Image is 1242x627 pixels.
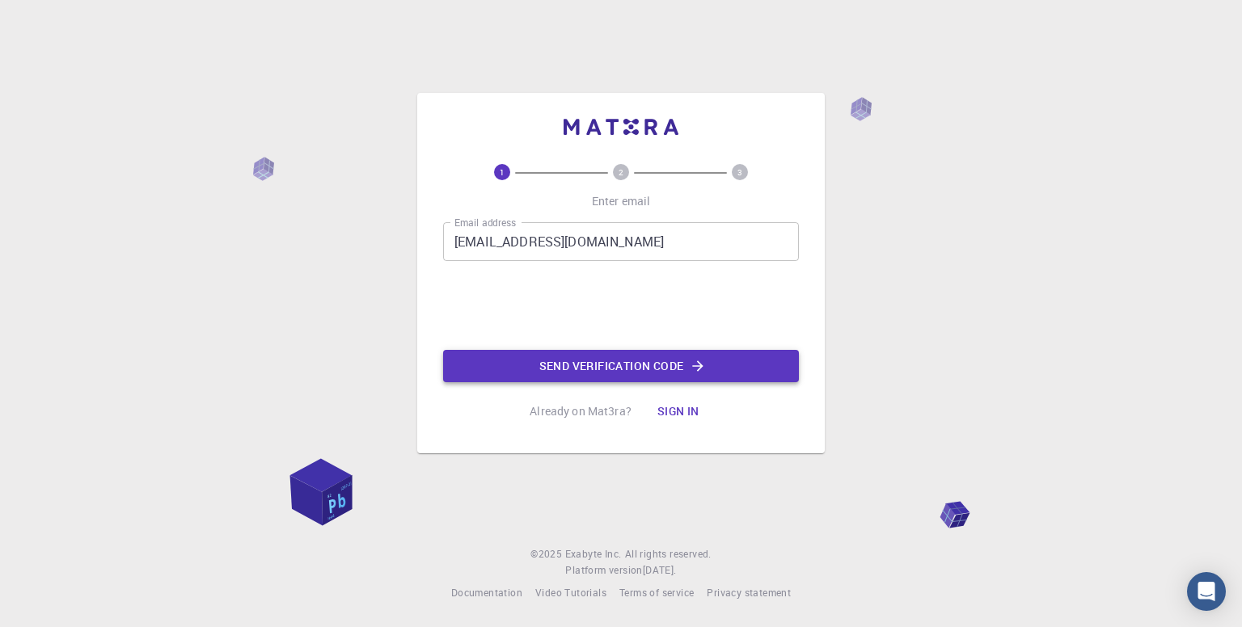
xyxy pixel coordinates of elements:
span: Video Tutorials [535,586,606,599]
a: Privacy statement [707,585,791,601]
span: [DATE] . [643,563,677,576]
iframe: reCAPTCHA [498,274,744,337]
a: Terms of service [619,585,694,601]
span: Terms of service [619,586,694,599]
text: 2 [619,166,623,178]
p: Enter email [592,193,651,209]
a: Exabyte Inc. [565,546,622,562]
span: Documentation [451,586,522,599]
a: Video Tutorials [535,585,606,601]
text: 1 [500,166,505,178]
label: Email address [454,216,516,229]
p: Already on Mat3ra? [530,403,632,419]
span: © 2025 [530,546,564,562]
span: All rights reserved. [625,546,712,562]
a: Documentation [451,585,522,601]
button: Sign in [644,395,712,427]
text: 3 [737,166,742,178]
span: Platform version [565,562,642,579]
div: Open Intercom Messenger [1187,572,1226,611]
a: [DATE]. [643,562,677,579]
span: Exabyte Inc. [565,547,622,560]
span: Privacy statement [707,586,791,599]
button: Send verification code [443,350,799,382]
